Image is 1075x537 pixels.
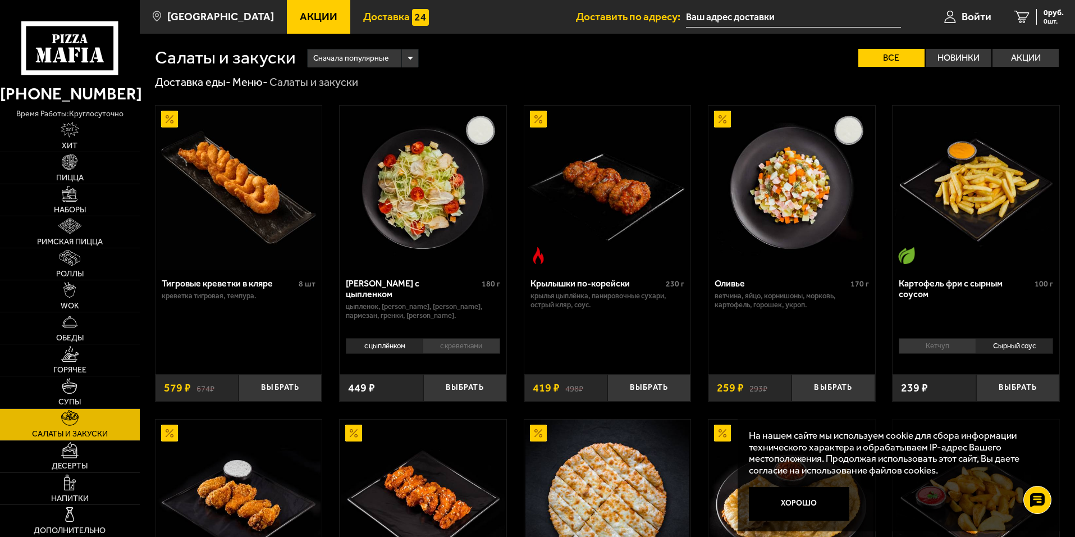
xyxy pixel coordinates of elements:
[34,527,106,535] span: Дополнительно
[313,48,388,69] span: Сначала популярные
[37,238,103,246] span: Римская пицца
[607,374,690,402] button: Выбрать
[708,106,875,270] a: АкционныйОливье
[363,11,410,22] span: Доставка
[992,49,1059,67] label: Акции
[340,334,506,366] div: 0
[749,383,767,394] s: 293 ₽
[710,106,873,270] img: Оливье
[714,111,731,128] img: Акционный
[1035,279,1053,289] span: 100 г
[565,383,583,394] s: 498 ₽
[423,338,500,354] li: с креветками
[412,9,429,26] img: 15daf4d41897b9f0e9f617042186c801.svg
[715,292,869,310] p: ветчина, яйцо, корнишоны, морковь, картофель, горошек, укроп.
[155,106,322,270] a: АкционныйТигровые креветки в кляре
[976,374,1059,402] button: Выбрать
[901,383,928,394] span: 239 ₽
[714,425,731,442] img: Акционный
[167,11,274,22] span: [GEOGRAPHIC_DATA]
[32,430,108,438] span: Салаты и закуски
[898,247,915,264] img: Вегетарианское блюдо
[196,383,214,394] s: 674 ₽
[576,11,686,22] span: Доставить по адресу:
[894,106,1058,270] img: Картофель фри с сырным соусом
[164,383,191,394] span: 579 ₽
[58,398,81,406] span: Супы
[717,383,744,394] span: 259 ₽
[423,374,506,402] button: Выбрать
[749,487,850,521] button: Хорошо
[299,279,315,289] span: 8 шт
[52,462,88,470] span: Десерты
[239,374,322,402] button: Выбрать
[530,278,664,289] div: Крылышки по-корейски
[56,334,84,342] span: Обеды
[530,425,547,442] img: Акционный
[792,374,875,402] button: Выбрать
[155,49,296,67] h1: Салаты и закуски
[346,278,479,299] div: [PERSON_NAME] с цыпленком
[51,495,89,503] span: Напитки
[749,430,1042,476] p: На нашем сайте мы используем cookie для сбора информации технического характера и обрабатываем IP...
[340,106,506,270] a: Салат Цезарь с цыпленком
[56,270,84,278] span: Роллы
[850,279,869,289] span: 170 г
[62,142,77,150] span: Хит
[482,279,500,289] span: 180 г
[161,111,178,128] img: Акционный
[161,425,178,442] img: Акционный
[899,278,1032,299] div: Картофель фри с сырным соусом
[56,174,84,182] span: Пицца
[346,338,423,354] li: с цыплёнком
[893,334,1059,366] div: 0
[54,206,86,214] span: Наборы
[893,106,1059,270] a: Вегетарианское блюдоКартофель фри с сырным соусом
[524,106,691,270] a: АкционныйОстрое блюдоКрылышки по-корейски
[715,278,848,289] div: Оливье
[926,49,992,67] label: Новинки
[341,106,505,270] img: Салат Цезарь с цыпленком
[666,279,684,289] span: 230 г
[899,338,976,354] li: Кетчуп
[530,111,547,128] img: Акционный
[345,425,362,442] img: Акционный
[525,106,689,270] img: Крылышки по-корейски
[1044,18,1064,25] span: 0 шт.
[269,75,358,90] div: Салаты и закуски
[530,292,685,310] p: крылья цыплёнка, панировочные сухари, острый кляр, соус.
[533,383,560,394] span: 419 ₽
[858,49,925,67] label: Все
[162,292,316,301] p: креветка тигровая, темпура.
[61,302,79,310] span: WOK
[1044,9,1064,17] span: 0 руб.
[300,11,337,22] span: Акции
[962,11,991,22] span: Войти
[348,383,375,394] span: 449 ₽
[53,366,86,374] span: Горячее
[346,302,500,320] p: цыпленок, [PERSON_NAME], [PERSON_NAME], пармезан, гренки, [PERSON_NAME].
[232,75,268,89] a: Меню-
[162,278,296,289] div: Тигровые креветки в кляре
[976,338,1053,354] li: Сырный соус
[157,106,321,270] img: Тигровые креветки в кляре
[686,7,901,28] input: Ваш адрес доставки
[530,247,547,264] img: Острое блюдо
[155,75,231,89] a: Доставка еды-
